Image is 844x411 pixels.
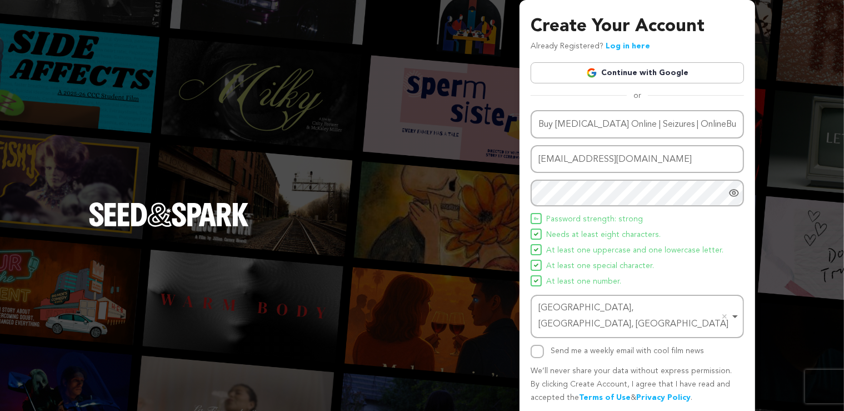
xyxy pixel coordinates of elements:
[546,275,621,289] span: At least one number.
[606,42,650,50] a: Log in here
[531,62,744,83] a: Continue with Google
[546,229,661,242] span: Needs at least eight characters.
[534,263,538,268] img: Seed&Spark Icon
[531,40,650,53] p: Already Registered?
[579,394,631,402] a: Terms of Use
[531,13,744,40] h3: Create Your Account
[546,213,643,226] span: Password strength: strong
[586,67,597,78] img: Google logo
[551,347,704,355] label: Send me a weekly email with cool film news
[534,279,538,283] img: Seed&Spark Icon
[546,260,654,273] span: At least one special character.
[719,311,730,322] button: Remove item: 'ChIJ7cv00DwsDogRAMDACa2m4K8'
[89,202,249,227] img: Seed&Spark Logo
[89,202,249,249] a: Seed&Spark Homepage
[534,216,538,221] img: Seed&Spark Icon
[531,145,744,174] input: Email address
[636,394,691,402] a: Privacy Policy
[627,90,648,101] span: or
[538,300,730,333] div: [GEOGRAPHIC_DATA], [GEOGRAPHIC_DATA], [GEOGRAPHIC_DATA]
[531,365,744,404] p: We’ll never share your data without express permission. By clicking Create Account, I agree that ...
[531,110,744,138] input: Name
[728,187,740,199] a: Show password as plain text. Warning: this will display your password on the screen.
[534,247,538,252] img: Seed&Spark Icon
[534,232,538,236] img: Seed&Spark Icon
[546,244,723,258] span: At least one uppercase and one lowercase letter.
